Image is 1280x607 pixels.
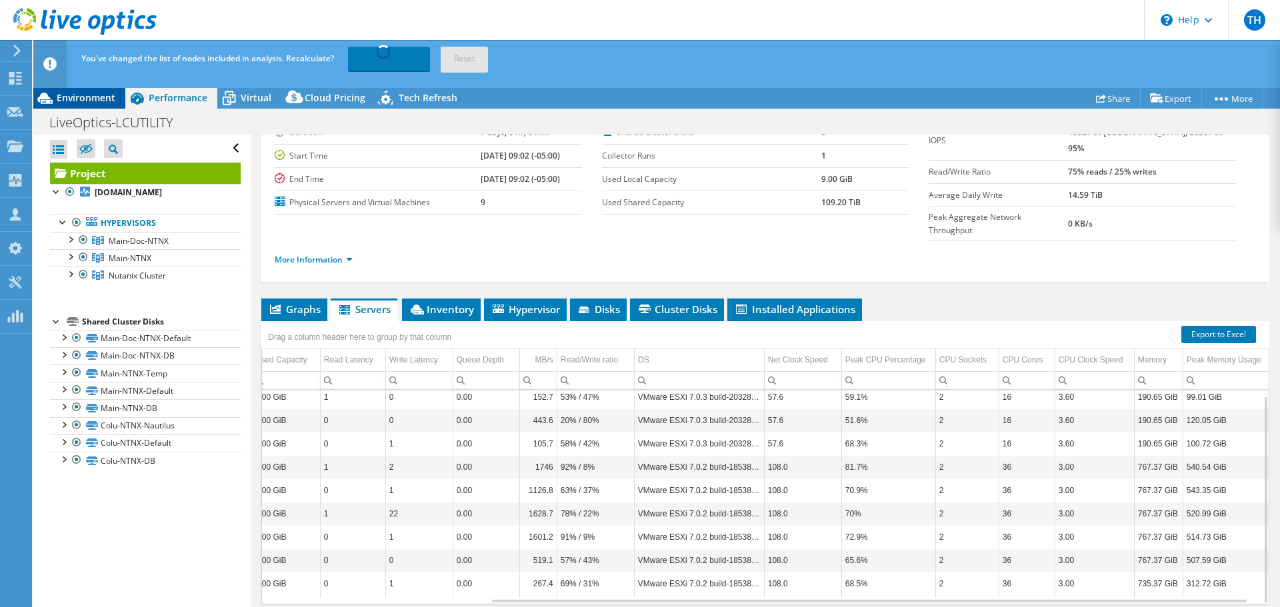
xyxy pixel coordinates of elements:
td: Column Net Clock Speed, Value 108.0 [764,478,841,502]
td: Column Read/Write ratio, Value 53% / 47% [557,385,634,408]
b: 109.20 TiB [821,197,861,208]
td: Column MB/s, Value 1126.8 [519,478,557,502]
a: Main-Doc-NTNX [50,232,241,249]
td: Column CPU Clock Speed, Value 3.00 [1055,478,1134,502]
div: Used Capacity [255,352,307,368]
b: 75% reads / 25% writes [1068,166,1157,177]
td: Column CPU Cores, Value 16 [999,385,1055,408]
a: Colu-NTNX-DB [50,452,241,469]
td: Column Peak CPU Percentage, Value 68.5% [841,572,935,595]
td: Column Read Latency, Value 0 [320,408,385,432]
div: Read/Write ratio [561,352,618,368]
td: Column Peak Memory Usage, Value 507.59 GiB [1183,548,1273,572]
td: Column Net Clock Speed, Value 108.0 [764,502,841,525]
b: [DATE] 09:02 (-05:00) [481,173,560,185]
td: Column Peak Memory Usage, Value 514.73 GiB [1183,525,1273,548]
td: Column Read/Write ratio, Filter cell [557,371,634,389]
div: MB/s [535,352,553,368]
td: Column MB/s, Value 519.1 [519,548,557,572]
td: Column Queue Depth, Value 0.00 [453,525,519,548]
label: Start Time [275,149,481,163]
div: Shared Cluster Disks [82,314,241,330]
td: Column Memory, Value 767.37 GiB [1134,525,1183,548]
td: Column Memory, Value 190.65 GiB [1134,385,1183,408]
td: Column Read/Write ratio, Value 92% / 8% [557,455,634,478]
b: 1 [821,150,826,161]
td: Column Memory, Value 190.65 GiB [1134,432,1183,455]
td: Column CPU Clock Speed, Value 3.00 [1055,548,1134,572]
td: Column Used Capacity, Value 1.00 GiB [251,548,320,572]
td: Column Write Latency, Value 0 [385,548,453,572]
td: Column Peak Memory Usage, Value 520.99 GiB [1183,502,1273,525]
td: Column MB/s, Value 267.4 [519,572,557,595]
a: Main-NTNX-Default [50,382,241,399]
td: Column Memory, Value 767.37 GiB [1134,548,1183,572]
span: Performance [149,91,207,104]
label: Collector Runs [602,149,821,163]
b: [DOMAIN_NAME] [95,187,162,198]
a: Project [50,163,241,184]
td: Column CPU Sockets, Value 2 [935,385,999,408]
td: Column CPU Sockets, Value 2 [935,572,999,595]
td: Column Used Capacity, Value 1.00 GiB [251,385,320,408]
td: Column MB/s, Value 152.7 [519,385,557,408]
td: Column Memory, Value 767.37 GiB [1134,455,1183,478]
div: Drag a column header here to group by that column [265,328,455,346]
div: Data grid [261,321,1269,604]
td: CPU Clock Speed Column [1055,348,1134,372]
td: Column Peak Memory Usage, Filter cell [1183,371,1273,389]
td: Column Read Latency, Value 0 [320,548,385,572]
td: Column CPU Sockets, Value 2 [935,548,999,572]
td: Column Net Clock Speed, Value 108.0 [764,572,841,595]
b: 5 [821,127,826,138]
td: Column CPU Cores, Value 36 [999,455,1055,478]
td: Column OS, Value VMware ESXi 7.0.2 build-18538813 [634,502,764,525]
label: Physical Servers and Virtual Machines [275,196,481,209]
td: Column CPU Sockets, Filter cell [935,371,999,389]
td: Column Read/Write ratio, Value 69% / 31% [557,572,634,595]
td: Column Peak CPU Percentage, Value 81.7% [841,455,935,478]
div: Write Latency [389,352,438,368]
td: Column Memory, Filter cell [1134,371,1183,389]
td: Column Peak CPU Percentage, Filter cell [841,371,935,389]
span: Graphs [268,303,321,316]
a: Main-NTNX-Temp [50,364,241,382]
a: Main-NTNX-DB [50,399,241,416]
td: Column Net Clock Speed, Value 108.0 [764,455,841,478]
td: Column Read Latency, Value 0 [320,478,385,502]
td: Column OS, Value VMware ESXi 7.0.2 build-18538813 [634,478,764,502]
td: Column Peak Memory Usage, Value 99.01 GiB [1183,385,1273,408]
td: Column Used Capacity, Value 1.00 GiB [251,455,320,478]
span: Main-Doc-NTNX [109,235,169,247]
td: Column CPU Cores, Value 36 [999,548,1055,572]
td: Column CPU Clock Speed, Value 3.60 [1055,385,1134,408]
td: Column CPU Sockets, Value 2 [935,408,999,432]
td: Column Queue Depth, Filter cell [453,371,519,389]
a: Colu-NTNX-Default [50,434,241,452]
td: Column Peak Memory Usage, Value 100.72 GiB [1183,432,1273,455]
td: Column Peak Memory Usage, Value 543.35 GiB [1183,478,1273,502]
td: Column Net Clock Speed, Value 108.0 [764,548,841,572]
td: Column CPU Sockets, Value 2 [935,478,999,502]
td: Peak CPU Percentage Column [841,348,935,372]
td: Column Peak CPU Percentage, Value 72.9% [841,525,935,548]
span: Cluster Disks [637,303,717,316]
span: Inventory [409,303,474,316]
span: Disks [577,303,620,316]
td: Column Write Latency, Value 1 [385,478,453,502]
td: Column CPU Clock Speed, Value 3.00 [1055,525,1134,548]
td: Column Used Capacity, Value 1.00 GiB [251,525,320,548]
div: Net Clock Speed [768,352,828,368]
span: Tech Refresh [399,91,457,104]
td: Column OS, Value VMware ESXi 7.0.3 build-20328353 [634,408,764,432]
td: Column Memory, Value 735.37 GiB [1134,572,1183,595]
label: Average Daily Write [929,189,1068,202]
td: Column CPU Clock Speed, Value 3.60 [1055,408,1134,432]
div: CPU Sockets [939,352,987,368]
td: Column CPU Sockets, Value 2 [935,455,999,478]
td: Column Read/Write ratio, Value 63% / 37% [557,478,634,502]
a: Export to Excel [1181,326,1256,343]
td: Column Queue Depth, Value 0.00 [453,502,519,525]
td: Column Queue Depth, Value 0.00 [453,572,519,595]
label: Read/Write Ratio [929,165,1068,179]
